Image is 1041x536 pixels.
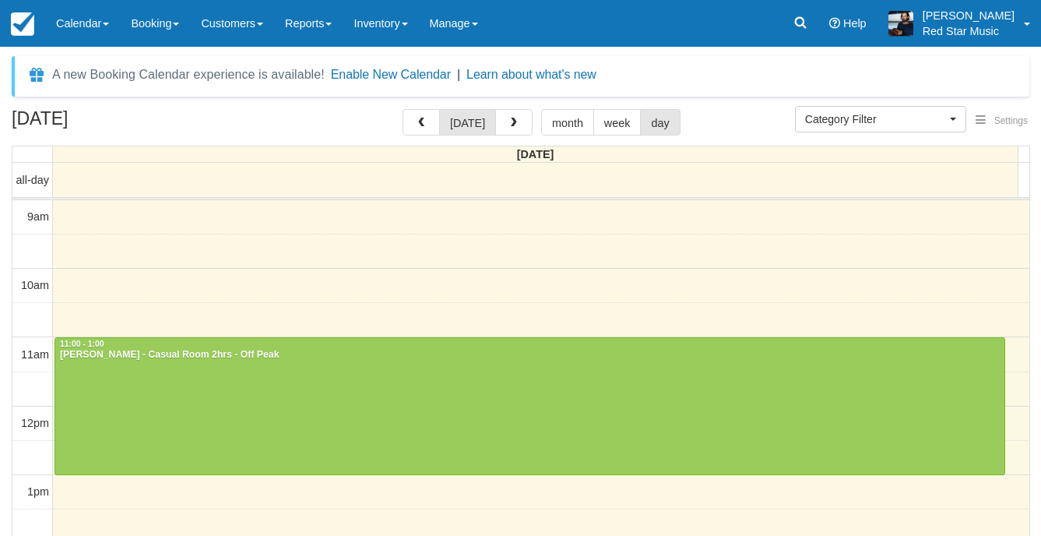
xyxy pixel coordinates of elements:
[16,174,49,186] span: all-day
[59,349,1001,361] div: [PERSON_NAME] - Casual Room 2hrs - Off Peak
[439,109,496,136] button: [DATE]
[923,23,1015,39] p: Red Star Music
[21,279,49,291] span: 10am
[457,68,460,81] span: |
[829,18,840,29] i: Help
[11,12,34,36] img: checkfront-main-nav-mini-logo.png
[27,485,49,498] span: 1pm
[640,109,680,136] button: day
[795,106,966,132] button: Category Filter
[466,68,596,81] a: Learn about what's new
[21,417,49,429] span: 12pm
[21,348,49,361] span: 11am
[541,109,594,136] button: month
[52,65,325,84] div: A new Booking Calendar experience is available!
[805,111,946,127] span: Category Filter
[517,148,554,160] span: [DATE]
[994,115,1028,126] span: Settings
[331,67,451,83] button: Enable New Calendar
[12,109,209,138] h2: [DATE]
[27,210,49,223] span: 9am
[966,110,1037,132] button: Settings
[888,11,913,36] img: A1
[55,337,1005,475] a: 11:00 - 1:00[PERSON_NAME] - Casual Room 2hrs - Off Peak
[60,340,104,348] span: 11:00 - 1:00
[923,8,1015,23] p: [PERSON_NAME]
[593,109,642,136] button: week
[843,17,867,30] span: Help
